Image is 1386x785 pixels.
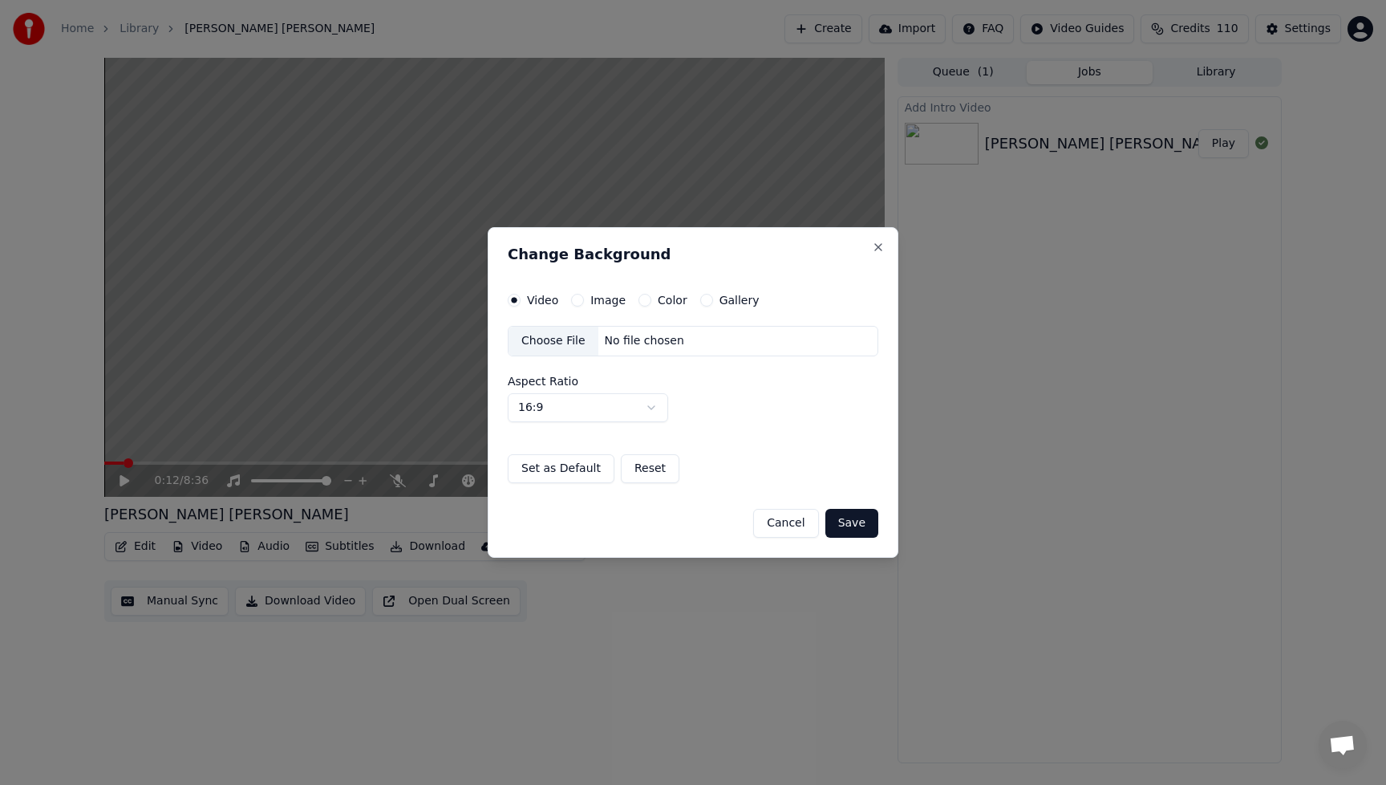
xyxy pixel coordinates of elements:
[509,327,598,356] div: Choose File
[825,509,878,538] button: Save
[621,454,679,483] button: Reset
[590,295,626,306] label: Image
[508,376,878,387] label: Aspect Ratio
[658,295,687,306] label: Color
[753,509,818,538] button: Cancel
[527,295,558,306] label: Video
[598,333,691,349] div: No file chosen
[508,454,614,483] button: Set as Default
[719,295,760,306] label: Gallery
[508,247,878,262] h2: Change Background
